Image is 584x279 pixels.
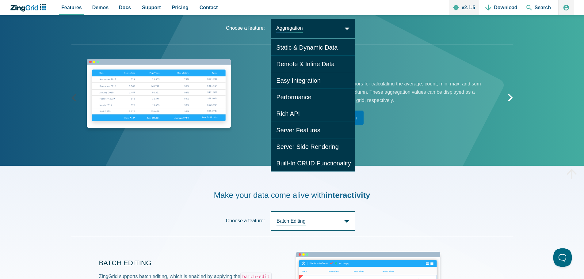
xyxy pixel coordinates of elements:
[99,259,288,268] h3: Batch Editing
[226,25,265,31] span: Choose a feature:
[296,66,485,75] h3: Aggregation
[71,190,513,201] h2: Make your data come alive with
[296,80,485,105] p: ZingGrid has default behaviors for calculating the average, count, min, max, and sum values for a...
[271,105,355,122] span: Rich API
[61,3,82,12] span: Features
[271,138,355,155] span: Server-Side Rendering
[296,111,363,125] a: Learn about Aggregation
[271,89,355,105] span: Performance
[271,56,355,72] span: Remote & Inline Data
[271,155,355,172] span: Built-In CRUD Functionality
[553,248,572,267] iframe: Toggle Customer Support
[200,3,218,12] span: Contact
[119,3,131,12] span: Docs
[271,39,355,56] span: Static & Dynamic Data
[142,3,161,12] span: Support
[92,3,109,12] span: Demos
[226,19,355,38] label: Choose a feature
[226,218,265,224] span: Choose a feature:
[326,190,370,200] strong: interactivity
[271,72,355,89] span: Easy Integration
[172,3,189,12] span: Pricing
[87,65,231,128] img: Aggregation Grid Illustration
[226,211,355,231] label: Choose a feature:
[271,122,355,138] span: Server Features
[10,4,49,12] a: ZingChart Logo. Click to return to the homepage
